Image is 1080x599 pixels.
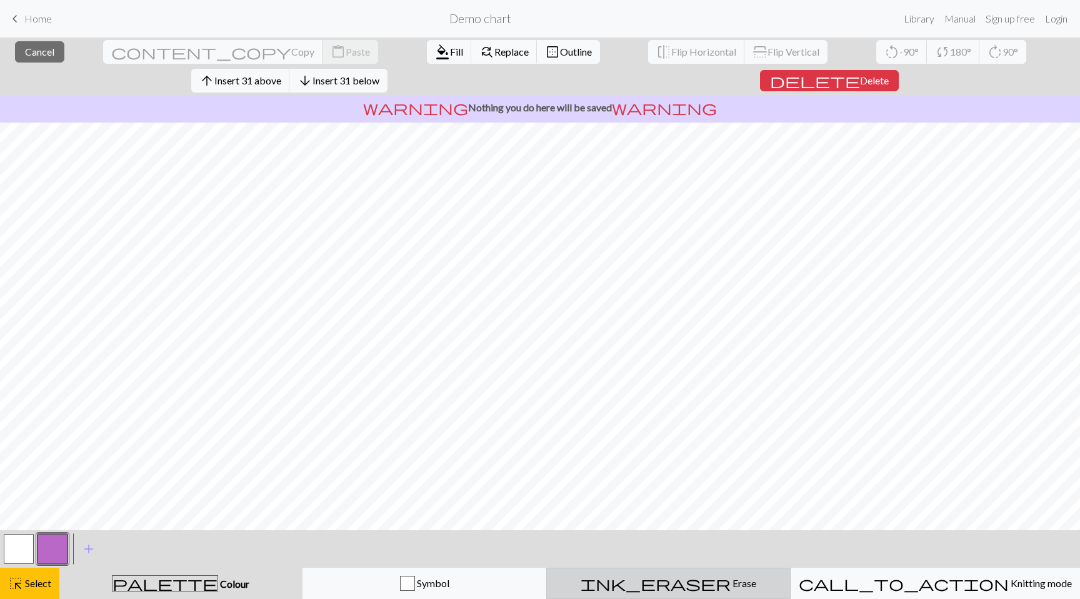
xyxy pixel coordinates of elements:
[112,575,217,592] span: palette
[979,40,1026,64] button: 90°
[312,74,379,86] span: Insert 31 below
[25,46,54,58] span: Cancel
[751,44,769,59] span: flip
[546,568,791,599] button: Erase
[81,540,96,558] span: add
[214,74,281,86] span: Insert 31 above
[302,568,547,599] button: Symbol
[449,11,511,26] h2: Demo chart
[648,40,745,64] button: Flip Horizontal
[791,568,1080,599] button: Knitting mode
[760,70,899,91] button: Delete
[103,40,323,64] button: Copy
[767,46,819,58] span: Flip Vertical
[479,43,494,61] span: find_replace
[450,46,463,58] span: Fill
[860,74,889,86] span: Delete
[935,43,950,61] span: sync
[5,100,1075,115] p: Nothing you do here will be saved
[656,43,671,61] span: flip
[363,99,468,116] span: warning
[23,577,51,589] span: Select
[289,69,387,93] button: Insert 31 below
[199,72,214,89] span: arrow_upward
[884,43,899,61] span: rotate_left
[545,43,560,61] span: border_outer
[981,6,1040,31] a: Sign up free
[731,577,756,589] span: Erase
[899,46,919,58] span: -90°
[770,72,860,89] span: delete
[939,6,981,31] a: Manual
[744,40,827,64] button: Flip Vertical
[15,41,64,63] button: Cancel
[560,46,592,58] span: Outline
[415,577,449,589] span: Symbol
[1002,46,1018,58] span: 90°
[494,46,529,58] span: Replace
[59,568,302,599] button: Colour
[191,69,290,93] button: Insert 31 above
[7,10,22,28] span: keyboard_arrow_left
[987,43,1002,61] span: rotate_right
[111,43,291,61] span: content_copy
[218,578,249,590] span: Colour
[950,46,971,58] span: 180°
[927,40,980,64] button: 180°
[537,40,600,64] button: Outline
[671,46,736,58] span: Flip Horizontal
[7,8,52,29] a: Home
[291,46,314,58] span: Copy
[471,40,537,64] button: Replace
[876,40,927,64] button: -90°
[1009,577,1072,589] span: Knitting mode
[24,13,52,24] span: Home
[297,72,312,89] span: arrow_downward
[1040,6,1072,31] a: Login
[581,575,731,592] span: ink_eraser
[899,6,939,31] a: Library
[427,40,472,64] button: Fill
[435,43,450,61] span: format_color_fill
[8,575,23,592] span: highlight_alt
[799,575,1009,592] span: call_to_action
[612,99,717,116] span: warning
